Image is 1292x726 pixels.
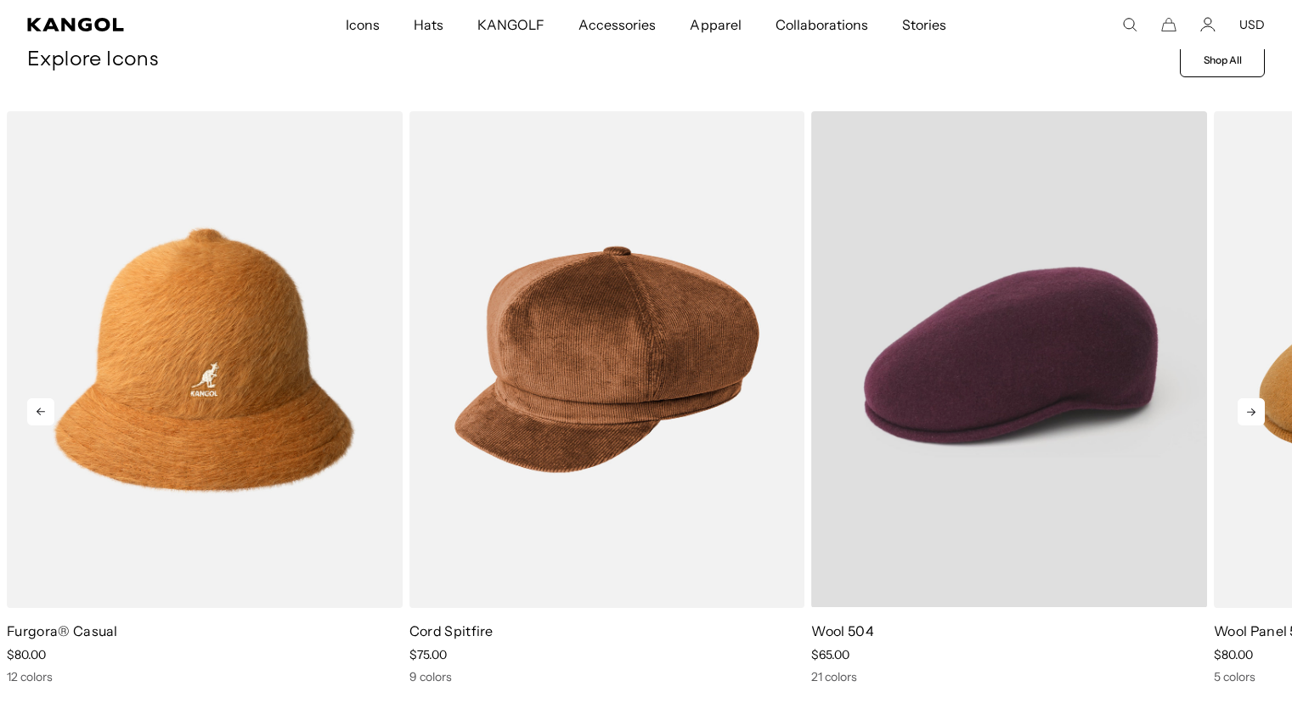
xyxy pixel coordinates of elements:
[811,647,849,662] span: $65.00
[403,111,805,684] div: 2 of 13
[409,111,805,608] img: color-wood
[409,622,805,640] p: Cord Spitfire
[811,622,1207,640] p: Wool 504
[804,111,1207,684] div: 3 of 13
[7,669,403,684] div: 12 colors
[409,669,805,684] div: 9 colors
[27,18,228,31] a: Kangol
[1200,17,1216,32] a: Account
[1214,647,1253,662] span: $80.00
[1180,43,1265,77] a: Shop All
[1122,17,1137,32] summary: Search here
[27,48,1173,73] p: Explore Icons
[1239,17,1265,32] button: USD
[409,647,447,662] span: $75.00
[811,111,1207,607] video: Wool 504
[7,111,403,608] img: color-rustic-caramel
[7,647,46,662] span: $80.00
[811,669,1207,684] div: 21 colors
[7,622,403,640] p: Furgora® Casual
[1161,17,1176,32] button: Cart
